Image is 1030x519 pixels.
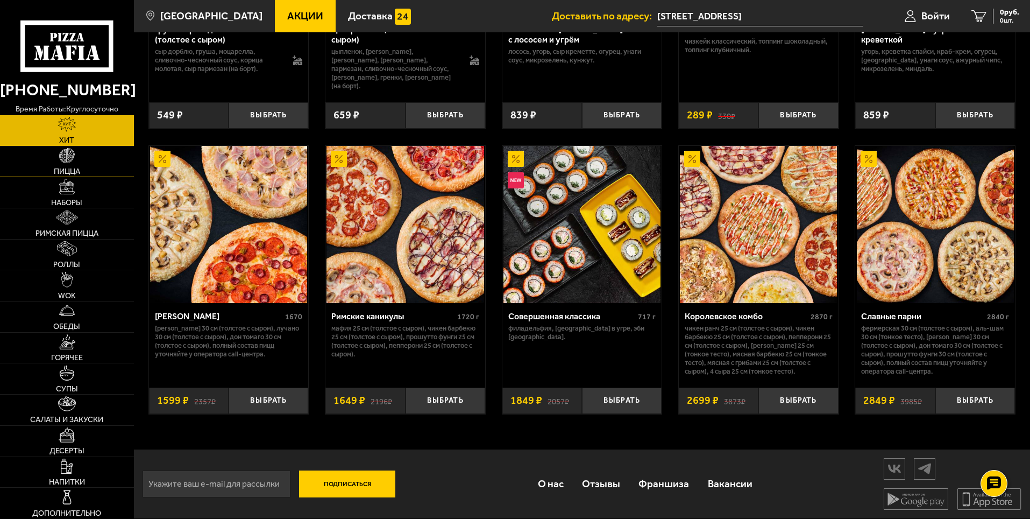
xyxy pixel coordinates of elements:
img: Хет Трик [150,146,307,303]
p: Чизкейк классический, топпинг шоколадный, топпинг клубничный. [685,37,833,54]
img: Акционный [154,151,171,167]
button: Выбрать [935,102,1015,129]
div: Груша горгондзола 25 см (толстое с сыром) [155,24,282,45]
p: [PERSON_NAME] 30 см (толстое с сыром), Лучано 30 см (толстое с сыром), Дон Томаго 30 см (толстое ... [155,324,303,359]
span: 1599 ₽ [157,395,189,406]
span: Войти [921,11,950,21]
p: лосось, угорь, Сыр креметте, огурец, унаги соус, микрозелень, кунжут. [508,47,656,65]
span: Салаты и закуски [30,416,103,423]
p: угорь, креветка спайси, краб-крем, огурец, [GEOGRAPHIC_DATA], унаги соус, ажурный чипс, микрозеле... [861,47,1009,73]
button: Выбрать [758,102,838,129]
p: сыр дорблю, груша, моцарелла, сливочно-чесночный соус, корица молотая, сыр пармезан (на борт). [155,47,282,73]
img: Королевское комбо [680,146,837,303]
span: 2699 ₽ [687,395,719,406]
span: 839 ₽ [510,110,536,121]
span: Десерты [49,447,84,454]
s: 3985 ₽ [900,395,922,406]
button: Выбрать [935,388,1015,414]
div: Совершенная классика [508,311,636,321]
img: 15daf4d41897b9f0e9f617042186c801.svg [395,9,411,25]
span: Горячее [51,354,83,361]
img: Акционный [861,151,877,167]
div: [PERSON_NAME] [155,311,283,321]
div: Славные парни [861,311,984,321]
s: 330 ₽ [718,110,735,121]
span: 2840 г [987,312,1009,321]
button: Выбрать [582,102,662,129]
s: 2357 ₽ [194,395,216,406]
img: Акционный [508,151,524,167]
button: Выбрать [406,102,485,129]
span: 659 ₽ [333,110,359,121]
div: Цезарь 25 см (толстое с сыром) [331,24,459,45]
a: АкционныйНовинкаСовершенная классика [502,146,662,303]
span: Доставка [348,11,393,21]
span: 2870 г [811,312,833,321]
img: Акционный [684,151,700,167]
a: Франшиза [629,466,698,501]
p: Чикен Ранч 25 см (толстое с сыром), Чикен Барбекю 25 см (толстое с сыром), Пепперони 25 см (толст... [685,324,833,376]
span: Роллы [53,261,80,268]
span: 1670 [285,312,302,321]
a: АкционныйСлавные парни [855,146,1015,303]
span: 1649 ₽ [333,395,365,406]
span: 859 ₽ [863,110,889,121]
s: 2057 ₽ [548,395,569,406]
span: Напитки [49,478,85,486]
button: Выбрать [758,388,838,414]
div: Королевское комбо [685,311,808,321]
s: 2196 ₽ [371,395,392,406]
p: Мафия 25 см (толстое с сыром), Чикен Барбекю 25 см (толстое с сыром), Прошутто Фунги 25 см (толст... [331,324,479,359]
img: Славные парни [857,146,1014,303]
span: 0 шт. [1000,17,1019,24]
span: Римская пицца [35,229,98,237]
a: АкционныйКоролевское комбо [679,146,839,303]
img: Римские каникулы [326,146,484,303]
button: Выбрать [582,388,662,414]
span: Супы [56,385,78,392]
span: Доставить по адресу: [552,11,657,21]
button: Выбрать [229,388,308,414]
button: Подписаться [299,471,396,497]
img: vk [884,459,905,478]
span: 549 ₽ [157,110,183,121]
img: tg [914,459,935,478]
div: [PERSON_NAME] с угрём и креветкой [861,24,989,45]
button: Выбрать [406,388,485,414]
img: Совершенная классика [503,146,660,303]
input: Ваш адрес доставки [657,6,863,26]
span: Обеды [53,322,80,330]
p: Филадельфия, [GEOGRAPHIC_DATA] в угре, Эби [GEOGRAPHIC_DATA]. [508,324,656,341]
s: 3873 ₽ [724,395,745,406]
input: Укажите ваш e-mail для рассылки [143,471,290,497]
p: Фермерская 30 см (толстое с сыром), Аль-Шам 30 см (тонкое тесто), [PERSON_NAME] 30 см (толстое с ... [861,324,1009,376]
a: Отзывы [573,466,629,501]
span: 717 г [638,312,656,321]
span: WOK [58,292,76,299]
a: АкционныйХет Трик [149,146,309,303]
div: Римские каникулы [331,311,454,321]
span: 1849 ₽ [510,395,542,406]
p: цыпленок, [PERSON_NAME], [PERSON_NAME], [PERSON_NAME], пармезан, сливочно-чесночный соус, [PERSON... [331,47,459,90]
span: 1720 г [457,312,479,321]
span: Дополнительно [32,509,101,517]
span: [GEOGRAPHIC_DATA] [160,11,262,21]
span: Акции [287,11,323,21]
span: Наборы [51,199,82,206]
img: Акционный [331,151,347,167]
span: 0 руб. [1000,9,1019,16]
span: Пицца [54,167,80,175]
button: Выбрать [229,102,308,129]
img: Новинка [508,172,524,188]
a: АкционныйРимские каникулы [325,146,485,303]
a: Вакансии [699,466,762,501]
span: 289 ₽ [687,110,713,121]
div: Запеченный [PERSON_NAME] с лососем и угрём [508,24,636,45]
span: 2849 ₽ [863,395,895,406]
span: Хит [59,136,74,144]
a: О нас [528,466,572,501]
